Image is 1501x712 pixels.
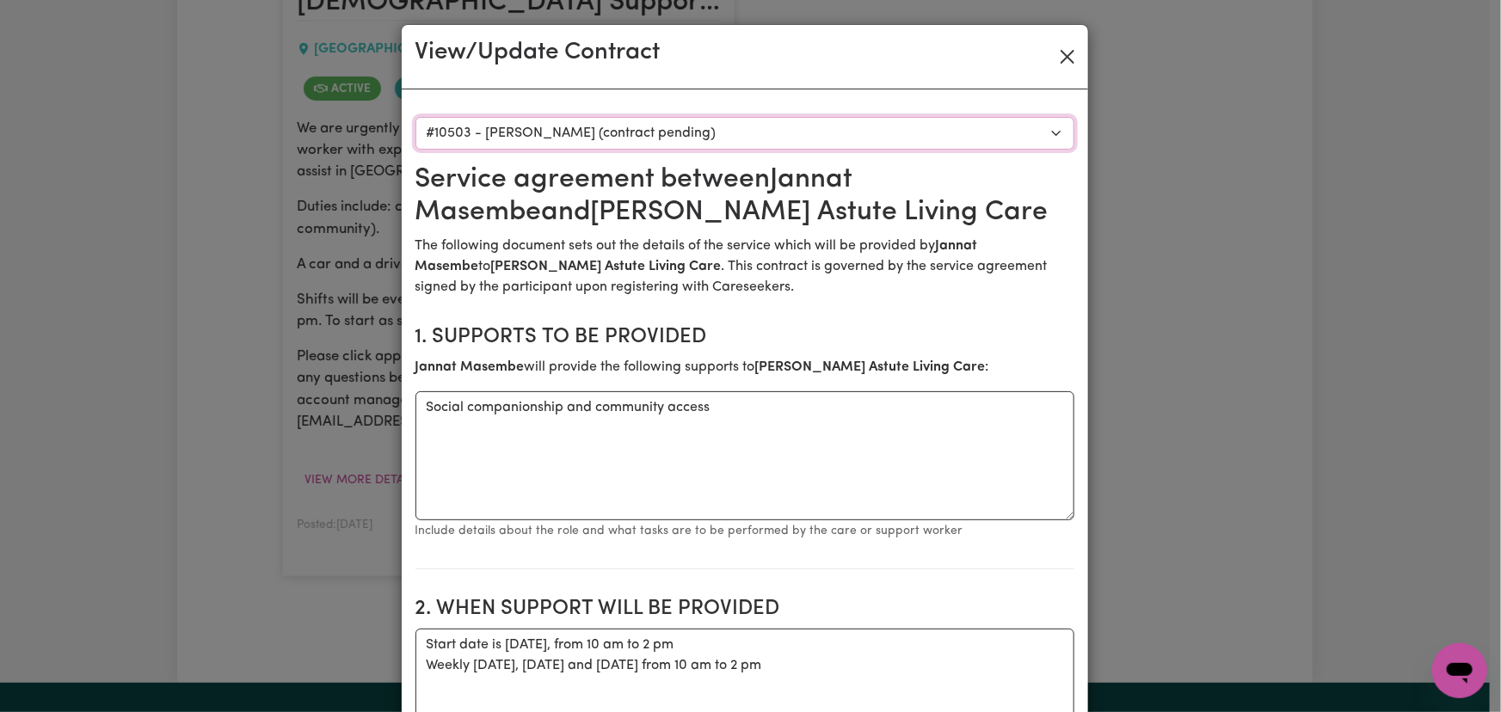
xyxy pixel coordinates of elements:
[415,325,1074,350] h2: 1. Supports to be provided
[1054,43,1081,71] button: Close
[415,39,661,68] h3: View/Update Contract
[415,360,525,374] b: Jannat Masembe
[415,391,1074,520] textarea: Social companionship and community access
[1432,643,1487,698] iframe: Button to launch messaging window
[415,525,963,537] small: Include details about the role and what tasks are to be performed by the care or support worker
[491,260,722,273] b: [PERSON_NAME] Astute Living Care
[415,236,1074,298] p: The following document sets out the details of the service which will be provided by to . This co...
[755,360,986,374] b: [PERSON_NAME] Astute Living Care
[415,597,1074,622] h2: 2. When support will be provided
[415,357,1074,377] p: will provide the following supports to :
[415,163,1074,230] h2: Service agreement between Jannat Masembe and [PERSON_NAME] Astute Living Care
